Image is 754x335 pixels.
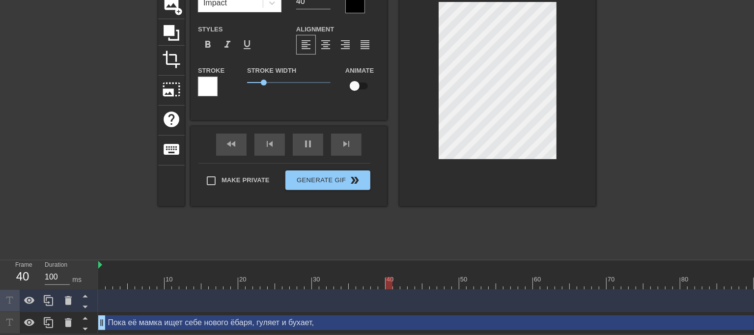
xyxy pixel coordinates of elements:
div: 60 [534,275,543,284]
div: 40 [15,268,30,285]
span: format_align_justify [359,39,371,51]
span: format_underline [241,39,253,51]
div: 10 [166,275,174,284]
label: Styles [198,25,223,34]
div: 40 [387,275,395,284]
span: format_italic [222,39,233,51]
span: photo_size_select_large [162,80,181,99]
label: Animate [345,66,374,76]
span: format_align_right [339,39,351,51]
span: format_bold [202,39,214,51]
span: skip_previous [264,138,276,150]
span: Make Private [222,175,270,185]
label: Alignment [296,25,334,34]
span: drag_handle [97,318,107,328]
span: help [162,110,181,129]
span: double_arrow [349,174,361,186]
label: Stroke Width [247,66,296,76]
button: Generate Gif [285,170,370,190]
span: keyboard [162,140,181,159]
span: pause [302,138,314,150]
span: Generate Gif [289,174,366,186]
div: Frame [8,260,37,289]
div: 30 [313,275,322,284]
label: Duration [45,262,67,268]
div: ms [72,275,82,285]
div: 20 [239,275,248,284]
label: Stroke [198,66,224,76]
span: skip_next [340,138,352,150]
div: 70 [608,275,616,284]
div: 50 [460,275,469,284]
span: format_align_center [320,39,332,51]
span: format_align_left [300,39,312,51]
span: add_circle [174,7,183,16]
span: crop [162,50,181,69]
div: 80 [681,275,690,284]
span: fast_rewind [225,138,237,150]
